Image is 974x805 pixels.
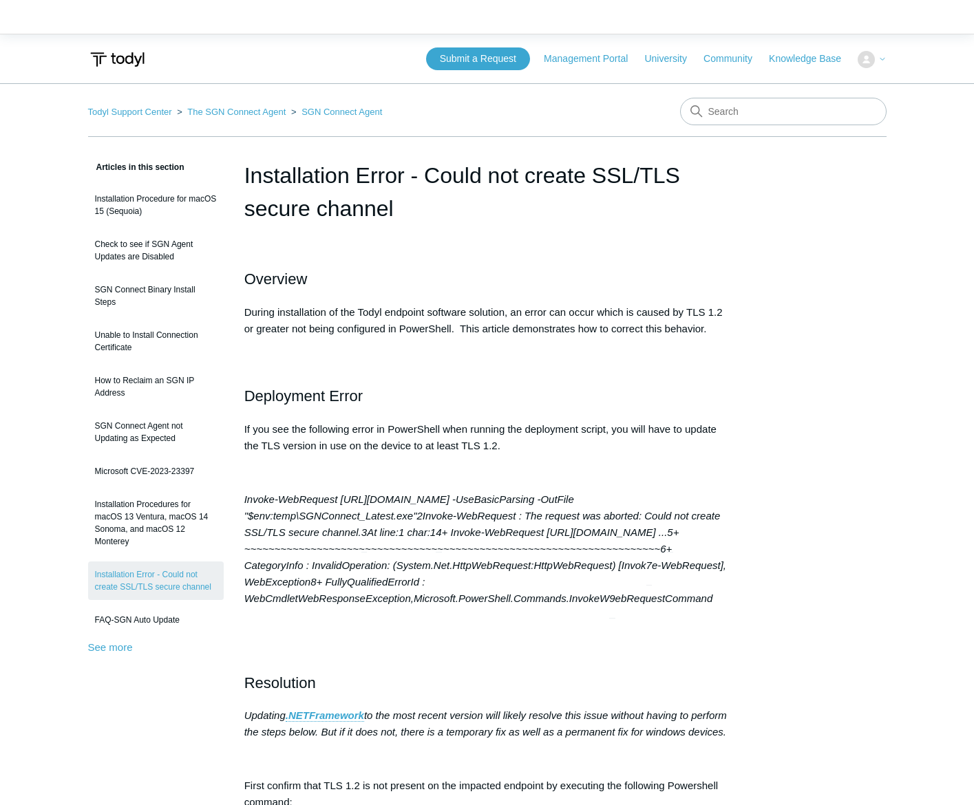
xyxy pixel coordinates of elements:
span: 6 [660,529,666,569]
li: Todyl Support Center [88,107,175,117]
em: to the most recent version will likely resolve this issue without having to perform the steps bel... [244,709,727,738]
a: SGN Connect Binary Install Steps [88,277,224,315]
span: 7 [646,546,652,586]
a: Microsoft CVE-2023-23397 [88,458,224,484]
a: Unable to Install Connection Certificate [88,322,224,361]
span: Invoke-WebRequest [URL][DOMAIN_NAME] -UseBasicParsing -OutFile "$env:temp\SGNConnect_Latest.exe" [244,493,574,522]
a: The SGN Connect Agent [187,107,286,117]
h2: Resolution [244,671,730,695]
h2: Overview [244,267,730,291]
h2: Deployment Error [244,384,730,408]
span: 4 [436,513,441,552]
em: Invoke-WebRequest : The request was aborted: Could not create SSL/TLS secure channel. At line:1 c... [244,493,726,619]
li: SGN Connect Agent [288,107,382,117]
em: Updating [244,709,286,721]
a: Management Portal [544,52,642,66]
a: SGN Connect Agent [301,107,382,117]
span: Articles in this section [88,162,184,172]
a: Installation Procedure for macOS 15 (Sequoia) [88,186,224,224]
a: .NETFramework [286,709,364,722]
a: See more [88,641,133,653]
strong: .NETFramework [286,709,364,721]
a: FAQ-SGN Auto Update [88,607,224,633]
a: Check to see if SGN Agent Updates are Disabled [88,231,224,270]
span: 8 [310,562,316,602]
a: How to Reclaim an SGN IP Address [88,367,224,406]
span: 3 [361,513,367,552]
a: Knowledge Base [769,52,855,66]
span: 5 [667,513,673,552]
span: 2 [416,496,422,536]
img: Todyl Support Center Help Center home page [88,47,147,72]
span: 9 [609,579,615,619]
a: SGN Connect Agent not Updating as Expected [88,413,224,451]
a: Installation Error - Could not create SSL/TLS secure channel [88,561,224,600]
li: The SGN Connect Agent [174,107,288,117]
h1: Installation Error - Could not create SSL/TLS secure channel [244,159,730,225]
p: If you see the following error in PowerShell when running the deployment script, you will have to... [244,421,730,454]
a: Community [703,52,766,66]
a: Todyl Support Center [88,107,172,117]
input: Search [680,98,887,125]
a: Submit a Request [426,47,530,70]
p: During installation of the Todyl endpoint software solution, an error can occur which is caused b... [244,304,730,337]
a: University [644,52,700,66]
a: Installation Procedures for macOS 13 Ventura, macOS 14 Sonoma, and macOS 12 Monterey [88,491,224,555]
